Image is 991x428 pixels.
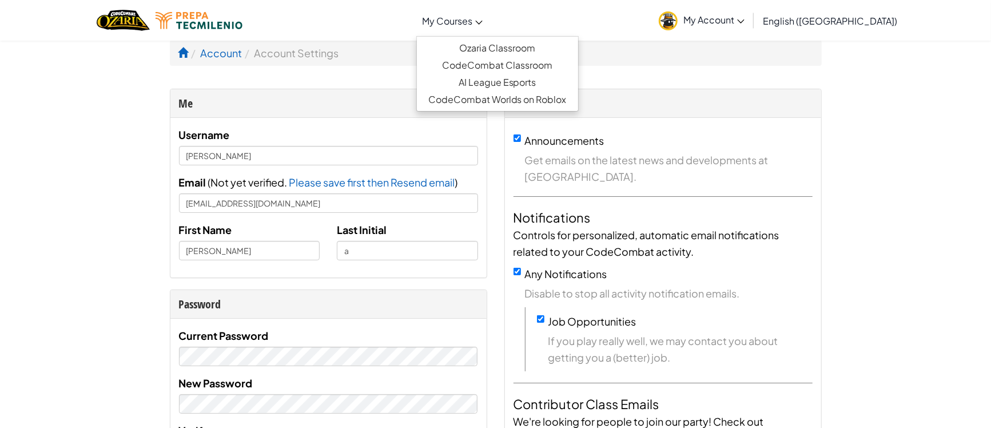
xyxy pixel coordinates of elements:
a: CodeCombat Worlds on Roblox [417,91,578,108]
a: Ozaria Classroom [417,39,578,57]
span: My Courses [422,15,472,27]
span: If you play really well, we may contact you about getting you a (better) job. [548,332,813,366]
a: Ozaria by CodeCombat logo [97,9,150,32]
a: English ([GEOGRAPHIC_DATA]) [757,5,903,36]
img: avatar [659,11,678,30]
label: Announcements [525,134,604,147]
span: Disable to stop all activity notification emails. [525,285,813,302]
span: ( [206,176,211,189]
div: Password [179,296,478,312]
h4: Contributor Class Emails [514,395,813,413]
span: Not yet verified. [211,176,289,189]
img: Tecmilenio logo [156,12,242,29]
img: Home [97,9,150,32]
span: Get emails on the latest news and developments at [GEOGRAPHIC_DATA]. [525,152,813,185]
div: Me [179,95,478,112]
label: Any Notifications [525,267,607,280]
span: Please save first then Resend email [289,176,455,189]
label: Current Password [179,327,269,344]
div: Emails [514,95,813,112]
label: New Password [179,375,253,391]
li: Account Settings [242,45,339,61]
label: Job Opportunities [548,315,636,328]
span: My Account [683,14,745,26]
span: Email [179,176,206,189]
a: My Courses [416,5,488,36]
a: My Account [653,2,750,38]
span: Controls for personalized, automatic email notifications related to your CodeCombat activity. [514,228,779,258]
span: ) [455,176,458,189]
a: CodeCombat Classroom [417,57,578,74]
label: First Name [179,221,232,238]
a: AI League Esports [417,74,578,91]
span: English ([GEOGRAPHIC_DATA]) [763,15,897,27]
label: Username [179,126,230,143]
h4: Notifications [514,208,813,227]
a: Account [201,46,242,60]
label: Last Initial [337,221,387,238]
